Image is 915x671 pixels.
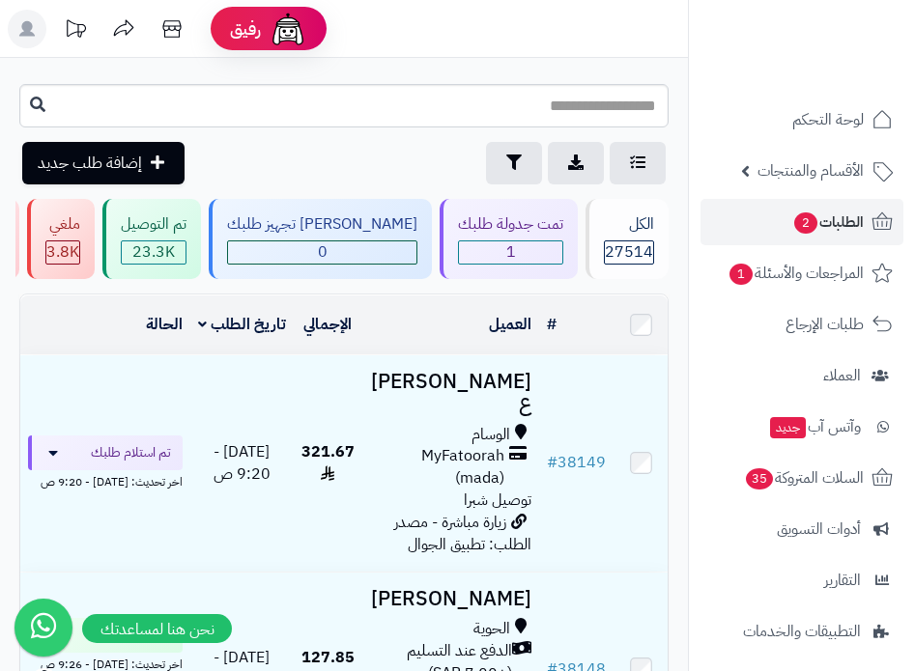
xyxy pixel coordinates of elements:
span: إضافة طلب جديد [38,152,142,175]
span: العملاء [823,362,861,389]
span: الأقسام والمنتجات [758,157,864,184]
a: التقارير [701,557,903,603]
a: إضافة طلب جديد [22,142,185,184]
span: # [547,451,558,474]
a: طلبات الإرجاع [701,301,903,348]
span: 1 [729,264,753,285]
span: 1 [459,241,562,264]
h3: [PERSON_NAME] ع [370,371,532,415]
span: الطلبات [792,209,864,236]
span: توصيل شبرا [464,489,531,512]
a: التطبيقات والخدمات [701,608,903,655]
a: تحديثات المنصة [51,10,100,53]
span: التطبيقات والخدمات [743,618,861,645]
div: 23313 [122,241,186,264]
div: 3825 [46,241,79,264]
span: 23.3K [122,241,186,264]
a: الإجمالي [303,313,352,336]
span: طلبات الإرجاع [786,311,864,338]
a: تمت جدولة طلبك 1 [436,199,582,279]
div: [PERSON_NAME] تجهيز طلبك [227,213,417,236]
a: الطلبات2 [701,199,903,245]
span: 27514 [605,241,653,264]
span: MyFatoorah (mada) [370,445,505,489]
a: الحالة [146,313,183,336]
a: تم التوصيل 23.3K [99,199,205,279]
a: العميل [489,313,531,336]
span: 321.67 [301,440,355,486]
a: السلات المتروكة35 [701,455,903,501]
div: ملغي [45,213,80,236]
span: أدوات التسويق [777,516,861,543]
img: ai-face.png [269,10,307,48]
span: التقارير [824,567,861,594]
span: جديد [770,417,806,438]
div: تمت جدولة طلبك [458,213,563,236]
a: المراجعات والأسئلة1 [701,250,903,296]
a: وآتس آبجديد [701,404,903,450]
span: تم تجهيز طلبك [96,626,171,645]
a: لوحة التحكم [701,97,903,143]
span: وآتس آب [768,413,861,440]
span: المراجعات والأسئلة [728,260,864,287]
span: السلات المتروكة [744,464,864,491]
div: تم التوصيل [121,213,186,236]
span: تم استلام طلبك [91,443,171,462]
span: الحوية [473,618,510,640]
span: [DATE] - 9:20 ص [214,440,271,486]
a: ملغي 3.8K [23,199,99,279]
a: أدوات التسويق [701,506,903,552]
a: الكل27514 [582,199,672,279]
span: لوحة التحكم [792,106,864,133]
span: زيارة مباشرة - مصدر الطلب: تطبيق الجوال [394,511,531,556]
span: 0 [228,241,416,264]
a: #38149 [547,451,606,474]
span: رفيق [230,17,261,41]
h3: [PERSON_NAME] [370,588,532,610]
div: اخر تحديث: [DATE] - 9:20 ص [28,470,183,490]
div: الكل [604,213,654,236]
a: تاريخ الطلب [198,313,286,336]
span: 2 [794,212,817,234]
a: [PERSON_NAME] تجهيز طلبك 0 [205,199,436,279]
span: 3.8K [46,241,79,264]
a: # [547,313,557,336]
span: الوسام [472,424,510,446]
span: 35 [746,468,773,489]
a: العملاء [701,352,903,399]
